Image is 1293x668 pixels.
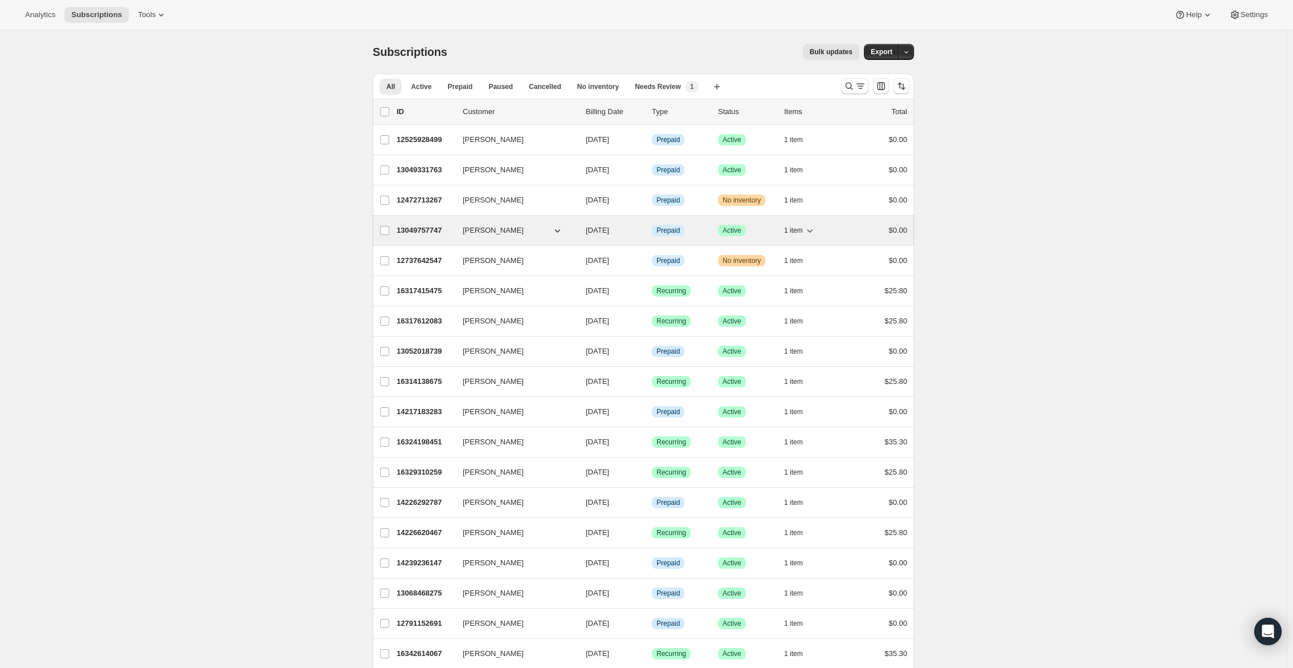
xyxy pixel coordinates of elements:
span: All [386,82,395,91]
span: 1 item [784,498,803,507]
div: 16324198451[PERSON_NAME][DATE]SuccessRecurringSuccessActive1 item$35.30 [397,434,907,450]
p: 12791152691 [397,618,454,629]
span: Prepaid [656,619,680,628]
span: No inventory [723,256,761,265]
span: Recurring [656,649,686,658]
span: [DATE] [586,438,609,446]
span: [PERSON_NAME] [463,134,524,145]
p: 16329310259 [397,467,454,478]
span: 1 item [784,317,803,326]
p: Billing Date [586,106,643,118]
span: Analytics [25,10,55,19]
div: 12737642547[PERSON_NAME][DATE]InfoPrepaidWarningNo inventory1 item$0.00 [397,253,907,269]
span: Prepaid [656,407,680,416]
button: [PERSON_NAME] [456,614,570,633]
span: Active [723,377,741,386]
span: $0.00 [888,347,907,355]
span: [PERSON_NAME] [463,436,524,448]
span: [DATE] [586,558,609,567]
p: 14226620467 [397,527,454,539]
button: [PERSON_NAME] [456,282,570,300]
button: [PERSON_NAME] [456,312,570,330]
span: $0.00 [888,498,907,507]
span: Needs Review [635,82,681,91]
span: $0.00 [888,619,907,627]
span: 1 item [784,286,803,295]
p: 16324198451 [397,436,454,448]
span: Active [723,558,741,568]
span: $0.00 [888,196,907,204]
span: [DATE] [586,165,609,174]
button: 1 item [784,525,815,541]
span: Active [723,438,741,447]
span: Active [723,468,741,477]
button: [PERSON_NAME] [456,584,570,602]
span: [DATE] [586,256,609,265]
p: 13049331763 [397,164,454,176]
button: [PERSON_NAME] [456,221,570,240]
span: 1 item [784,165,803,175]
span: [PERSON_NAME] [463,285,524,297]
button: [PERSON_NAME] [456,524,570,542]
div: Type [652,106,709,118]
span: [PERSON_NAME] [463,648,524,659]
span: $0.00 [888,135,907,144]
span: Active [723,589,741,598]
span: $0.00 [888,589,907,597]
span: $0.00 [888,226,907,234]
span: 1 item [784,558,803,568]
span: [DATE] [586,347,609,355]
button: 1 item [784,404,815,420]
div: 14226620467[PERSON_NAME][DATE]SuccessRecurringSuccessActive1 item$25.80 [397,525,907,541]
span: [PERSON_NAME] [463,497,524,508]
span: [PERSON_NAME] [463,315,524,327]
span: [PERSON_NAME] [463,557,524,569]
span: Active [723,528,741,537]
span: Settings [1241,10,1268,19]
span: [PERSON_NAME] [463,406,524,418]
span: [PERSON_NAME] [463,467,524,478]
p: Customer [463,106,577,118]
button: 1 item [784,222,815,238]
span: No inventory [577,82,619,91]
p: 14226292787 [397,497,454,508]
span: Active [723,165,741,175]
span: 1 item [784,226,803,235]
p: 16314138675 [397,376,454,387]
span: Prepaid [656,256,680,265]
div: 13068468275[PERSON_NAME][DATE]InfoPrepaidSuccessActive1 item$0.00 [397,585,907,601]
span: 1 item [784,589,803,598]
button: [PERSON_NAME] [456,554,570,572]
div: 16329310259[PERSON_NAME][DATE]SuccessRecurringSuccessActive1 item$25.80 [397,464,907,480]
span: Paused [488,82,513,91]
div: 16317415475[PERSON_NAME][DATE]SuccessRecurringSuccessActive1 item$25.80 [397,283,907,299]
span: $35.30 [884,649,907,658]
div: 13049757747[PERSON_NAME][DATE]InfoPrepaidSuccessActive1 item$0.00 [397,222,907,238]
button: [PERSON_NAME] [456,252,570,270]
span: [PERSON_NAME] [463,618,524,629]
span: Prepaid [656,226,680,235]
span: [DATE] [586,407,609,416]
span: $25.80 [884,468,907,476]
span: 1 item [784,528,803,537]
span: [DATE] [586,528,609,537]
button: [PERSON_NAME] [456,433,570,451]
button: 1 item [784,283,815,299]
button: [PERSON_NAME] [456,403,570,421]
span: Bulk updates [810,47,853,56]
span: [DATE] [586,468,609,476]
span: Recurring [656,438,686,447]
button: [PERSON_NAME] [456,645,570,663]
div: IDCustomerBilling DateTypeStatusItemsTotal [397,106,907,118]
p: 14217183283 [397,406,454,418]
div: 14226292787[PERSON_NAME][DATE]InfoPrepaidSuccessActive1 item$0.00 [397,495,907,511]
p: 12525928499 [397,134,454,145]
button: 1 item [784,374,815,390]
button: [PERSON_NAME] [456,493,570,512]
button: Tools [131,7,174,23]
span: Prepaid [656,347,680,356]
span: 1 item [784,619,803,628]
button: Analytics [18,7,62,23]
span: Prepaid [656,589,680,598]
button: Customize table column order and visibility [873,78,889,94]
